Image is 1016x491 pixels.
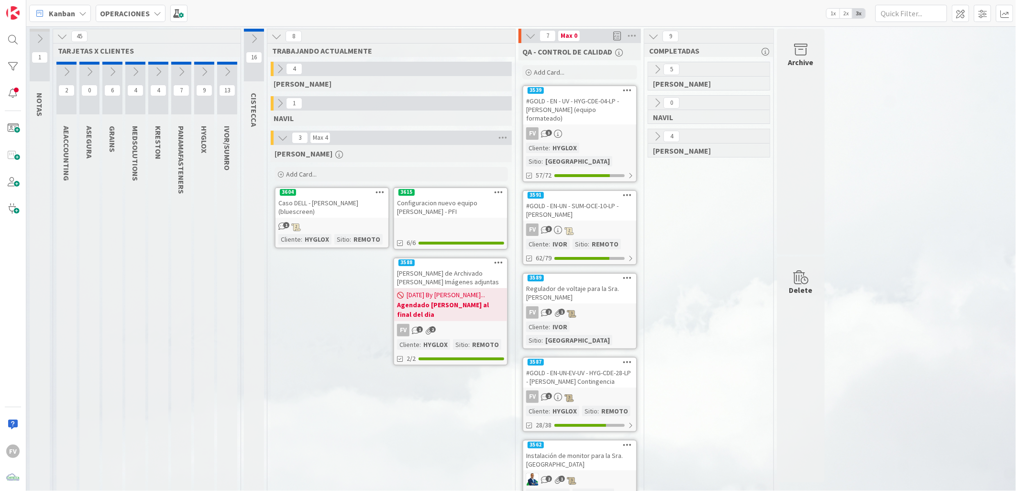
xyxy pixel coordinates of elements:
img: avatar [6,471,20,485]
span: 2 [58,85,75,96]
div: FV [397,324,409,336]
div: [PERSON_NAME] de Archivado [PERSON_NAME] Imágenes adjuntas [394,267,507,288]
span: FERNANDO [653,146,758,156]
div: 3562 [528,442,544,448]
span: TRABAJANDO ACTUALMENTE [272,46,503,56]
span: : [549,406,550,416]
span: 3 [292,132,308,144]
span: IVOR/SUMRO [222,126,232,170]
div: Sitio [526,156,541,167]
div: 3539 [528,87,544,94]
span: : [468,339,470,350]
div: 3587 [523,358,636,367]
a: 3588[PERSON_NAME] de Archivado [PERSON_NAME] Imágenes adjuntas[DATE] By [PERSON_NAME]...Agendado ... [393,257,508,366]
div: 3615Configuracion nuevo equipo [PERSON_NAME] - PFI [394,188,507,218]
span: GABRIEL [274,79,331,89]
span: 4 [127,85,144,96]
span: 7 [540,30,556,42]
span: COMPLETADAS [649,46,762,56]
span: 1 [286,98,302,109]
span: : [301,234,302,245]
span: 16 [246,52,262,63]
span: 3 [546,130,552,136]
div: Max 0 [561,33,577,38]
div: Cliente [526,322,549,332]
div: HYGLOX [421,339,450,350]
span: 2 [546,476,552,482]
div: 3615 [394,188,507,197]
span: FERNANDO [275,149,332,158]
div: 3591 [523,191,636,200]
span: AEACCOUNTING [62,126,71,181]
div: 3539#GOLD - EN - UV - HYG-CDE-04-LP - [PERSON_NAME] (equipo formateado) [523,86,636,124]
div: FV [526,306,539,319]
div: 3587#GOLD - EN-UN-EV-UV - HYG-CDE-28-LP - [PERSON_NAME] Contingencia [523,358,636,388]
div: 3591 [528,192,544,199]
span: 1 [559,309,565,315]
span: Add Card... [534,68,564,77]
span: Add Card... [286,170,317,179]
div: IVOR [550,239,570,249]
a: 3591#GOLD - EN-UN - SUM-OCE-10-LP - [PERSON_NAME]FVCliente:IVORSitio:REMOTO62/79 [522,190,637,265]
span: 1x [827,9,839,18]
span: PANAMAFASTENERS [177,126,186,194]
div: Cliente [526,406,549,416]
span: 13 [219,85,235,96]
div: FV [526,127,539,140]
img: Visit kanbanzone.com [6,6,20,20]
span: 2x [839,9,852,18]
span: GABRIEL [653,79,758,89]
input: Quick Filter... [875,5,947,22]
div: 3587 [528,359,544,366]
span: [DATE] By [PERSON_NAME]... [407,290,485,300]
a: 3615Configuracion nuevo equipo [PERSON_NAME] - PFI6/6 [393,187,508,250]
div: Instalación de monitor para la Sra. [GEOGRAPHIC_DATA] [523,449,636,470]
span: HYGLOX [199,126,209,153]
span: : [350,234,351,245]
div: 3588 [394,258,507,267]
div: GA [523,473,636,486]
div: 3604 [276,188,388,197]
span: : [549,322,550,332]
div: Configuracion nuevo equipo [PERSON_NAME] - PFI [394,197,507,218]
div: HYGLOX [550,143,579,153]
span: QA - CONTROL DE CALIDAD [522,47,612,56]
div: Cliente [397,339,420,350]
div: Regulador de voltaje para la Sra. [PERSON_NAME] [523,282,636,303]
span: : [597,406,599,416]
span: TARJETAS X CLIENTES [58,46,229,56]
span: 57/72 [536,170,552,180]
div: [GEOGRAPHIC_DATA] [543,335,612,346]
img: GA [526,473,539,486]
div: [GEOGRAPHIC_DATA] [543,156,612,167]
div: Sitio [453,339,468,350]
div: Cliente [278,234,301,245]
span: 0 [81,85,98,96]
span: 7 [173,85,189,96]
div: FV [6,445,20,458]
span: : [588,239,589,249]
span: 2 [430,326,436,333]
span: NAVIL [653,112,758,122]
span: 2/2 [407,354,416,364]
div: #GOLD - EN - UV - HYG-CDE-04-LP - [PERSON_NAME] (equipo formateado) [523,95,636,124]
div: REMOTO [351,234,383,245]
span: ASEGURA [85,126,94,158]
span: 1 [32,52,48,63]
div: FV [523,127,636,140]
div: #GOLD - EN-UN - SUM-OCE-10-LP - [PERSON_NAME] [523,200,636,221]
div: Cliente [526,239,549,249]
div: REMOTO [589,239,621,249]
div: FV [526,223,539,236]
span: CISTECCA [249,93,259,127]
span: : [549,239,550,249]
div: FV [523,223,636,236]
div: 3562 [523,441,636,449]
span: 45 [71,31,88,42]
span: 1 [546,393,552,399]
div: REMOTO [470,339,501,350]
a: 3604Caso DELL - [PERSON_NAME] (bluescreen)Cliente:HYGLOXSitio:REMOTO [275,187,389,248]
span: : [541,156,543,167]
span: 9 [663,31,679,42]
div: Max 4 [313,135,328,140]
